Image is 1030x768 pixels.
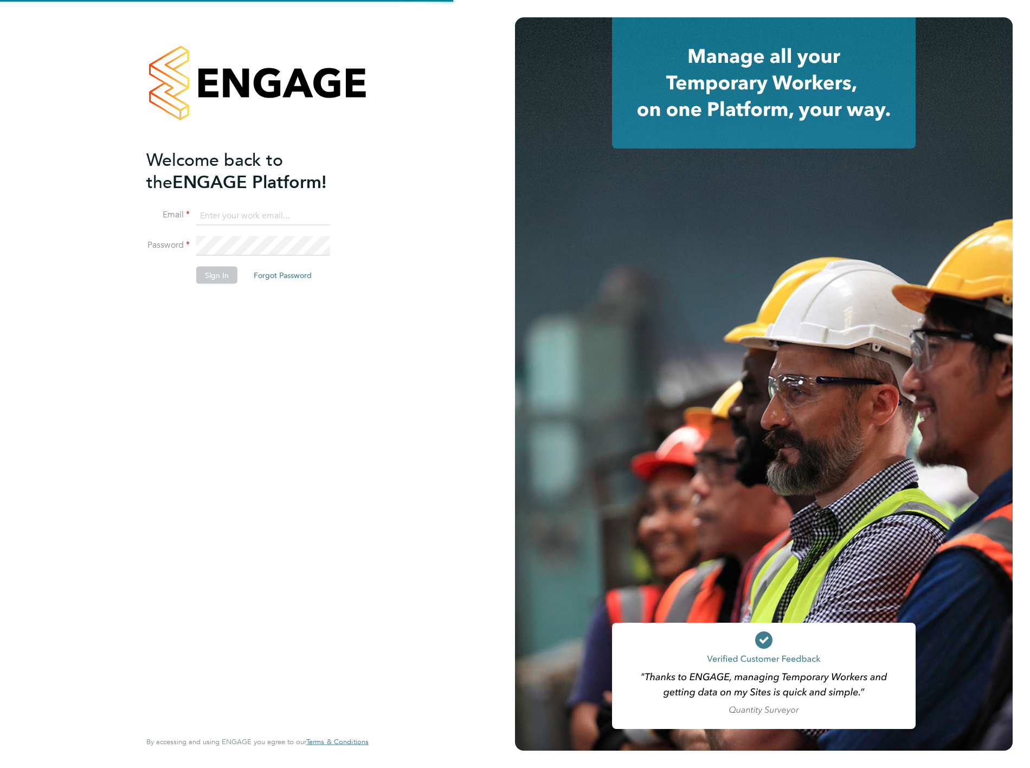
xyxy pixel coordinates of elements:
[146,737,369,746] span: By accessing and using ENGAGE you agree to our
[146,209,190,221] label: Email
[146,240,190,251] label: Password
[196,267,237,284] button: Sign In
[146,149,358,193] h2: ENGAGE Platform!
[196,206,330,225] input: Enter your work email...
[306,738,369,746] a: Terms & Conditions
[146,149,283,192] span: Welcome back to the
[306,737,369,746] span: Terms & Conditions
[245,267,320,284] button: Forgot Password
